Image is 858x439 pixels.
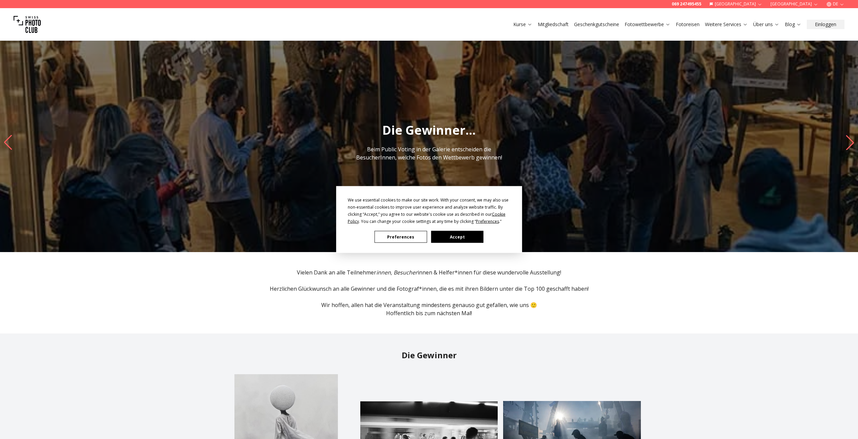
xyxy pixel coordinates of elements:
button: Preferences [375,231,427,243]
div: Cookie Consent Prompt [336,186,522,253]
span: Preferences [476,218,499,224]
button: Accept [431,231,483,243]
div: We use essential cookies to make our site work. With your consent, we may also use non-essential ... [348,196,511,225]
span: Cookie Policy [348,211,506,224]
